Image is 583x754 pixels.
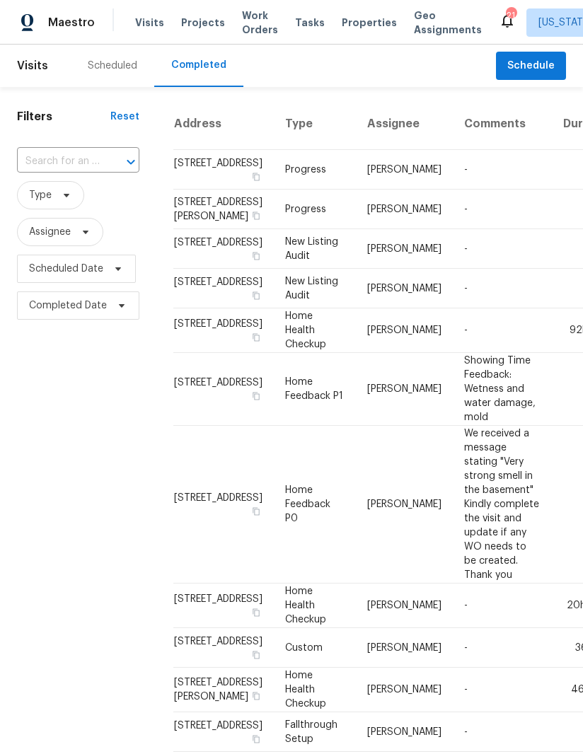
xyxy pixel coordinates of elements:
[173,628,274,668] td: [STREET_ADDRESS]
[274,668,356,712] td: Home Health Checkup
[356,98,453,150] th: Assignee
[453,190,552,229] td: -
[274,190,356,229] td: Progress
[295,18,325,28] span: Tasks
[453,668,552,712] td: -
[135,16,164,30] span: Visits
[88,59,137,73] div: Scheduled
[342,16,397,30] span: Properties
[29,298,107,313] span: Completed Date
[356,712,453,752] td: [PERSON_NAME]
[356,426,453,584] td: [PERSON_NAME]
[453,229,552,269] td: -
[17,110,110,124] h1: Filters
[29,188,52,202] span: Type
[29,225,71,239] span: Assignee
[181,16,225,30] span: Projects
[250,390,262,402] button: Copy Address
[173,98,274,150] th: Address
[356,584,453,628] td: [PERSON_NAME]
[453,150,552,190] td: -
[506,8,516,23] div: 21
[356,190,453,229] td: [PERSON_NAME]
[17,151,100,173] input: Search for an address...
[250,250,262,262] button: Copy Address
[274,308,356,353] td: Home Health Checkup
[453,353,552,426] td: Showing Time Feedback: Wetness and water damage, mold
[250,170,262,183] button: Copy Address
[173,353,274,426] td: [STREET_ADDRESS]
[250,649,262,661] button: Copy Address
[173,426,274,584] td: [STREET_ADDRESS]
[250,505,262,518] button: Copy Address
[356,150,453,190] td: [PERSON_NAME]
[453,269,552,308] td: -
[173,269,274,308] td: [STREET_ADDRESS]
[171,58,226,72] div: Completed
[250,209,262,222] button: Copy Address
[453,584,552,628] td: -
[250,289,262,302] button: Copy Address
[48,16,95,30] span: Maestro
[453,308,552,353] td: -
[356,269,453,308] td: [PERSON_NAME]
[453,712,552,752] td: -
[507,57,555,75] span: Schedule
[250,690,262,702] button: Copy Address
[173,668,274,712] td: [STREET_ADDRESS][PERSON_NAME]
[356,628,453,668] td: [PERSON_NAME]
[274,628,356,668] td: Custom
[121,152,141,172] button: Open
[274,98,356,150] th: Type
[173,229,274,269] td: [STREET_ADDRESS]
[274,353,356,426] td: Home Feedback P1
[173,150,274,190] td: [STREET_ADDRESS]
[173,308,274,353] td: [STREET_ADDRESS]
[274,229,356,269] td: New Listing Audit
[17,50,48,81] span: Visits
[453,426,552,584] td: We received a message stating "Very strong smell in the basement" Kindly complete the visit and u...
[496,52,566,81] button: Schedule
[356,308,453,353] td: [PERSON_NAME]
[173,584,274,628] td: [STREET_ADDRESS]
[173,712,274,752] td: [STREET_ADDRESS]
[274,712,356,752] td: Fallthrough Setup
[250,606,262,619] button: Copy Address
[274,150,356,190] td: Progress
[242,8,278,37] span: Work Orders
[274,269,356,308] td: New Listing Audit
[110,110,139,124] div: Reset
[274,584,356,628] td: Home Health Checkup
[453,98,552,150] th: Comments
[250,733,262,746] button: Copy Address
[250,331,262,344] button: Copy Address
[173,190,274,229] td: [STREET_ADDRESS][PERSON_NAME]
[414,8,482,37] span: Geo Assignments
[453,628,552,668] td: -
[356,353,453,426] td: [PERSON_NAME]
[356,229,453,269] td: [PERSON_NAME]
[356,668,453,712] td: [PERSON_NAME]
[29,262,103,276] span: Scheduled Date
[274,426,356,584] td: Home Feedback P0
